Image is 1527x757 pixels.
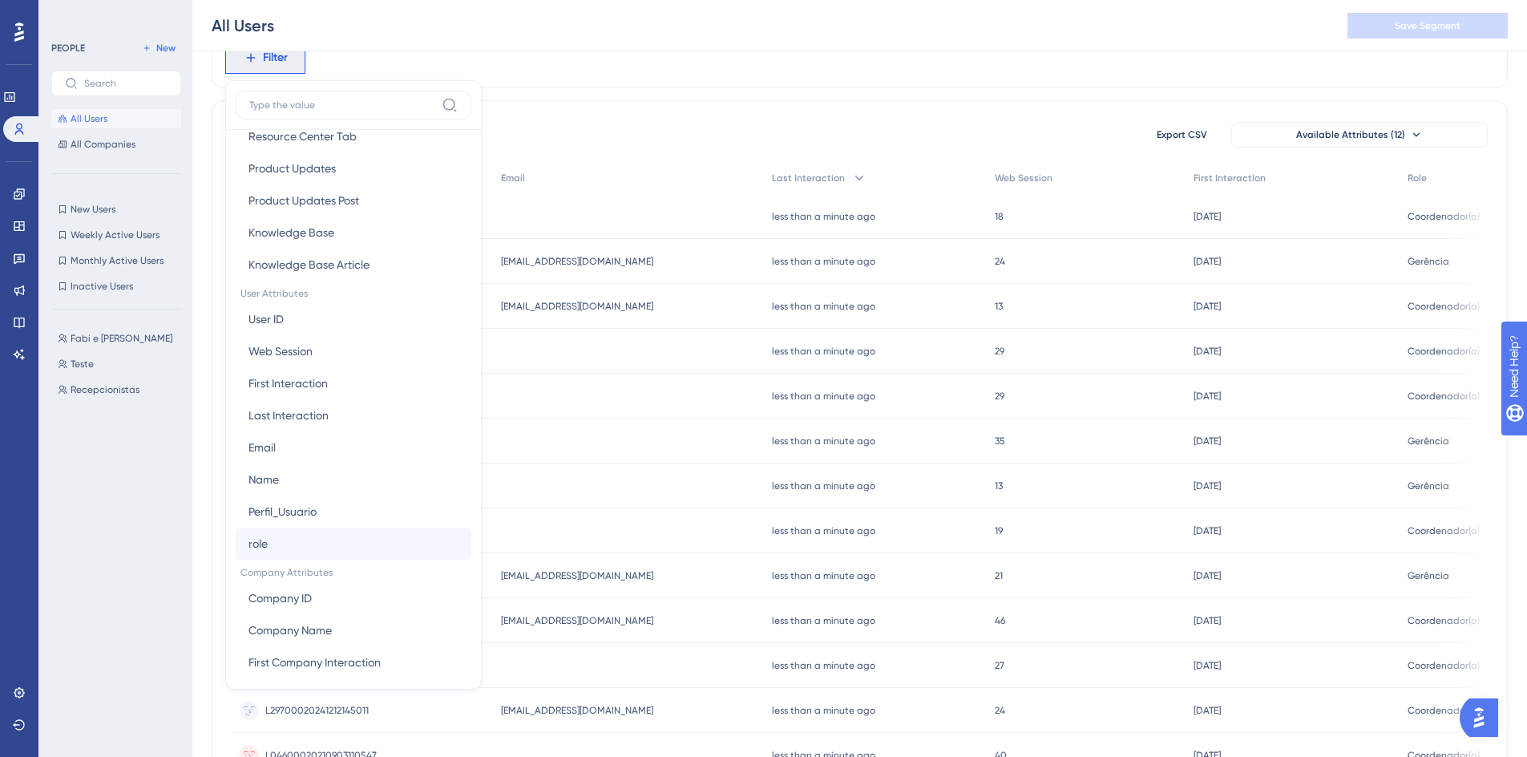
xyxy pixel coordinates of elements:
[501,569,653,582] span: [EMAIL_ADDRESS][DOMAIN_NAME]
[71,254,164,267] span: Monthly Active Users
[248,653,381,672] span: First Company Interaction
[248,127,357,146] span: Resource Center Tab
[995,172,1052,184] span: Web Session
[772,480,875,492] time: less than a minute ago
[248,255,370,274] span: Knowledge Base Article
[236,217,471,249] button: Knowledge Base
[1408,345,1480,358] span: Coordenador(a)
[501,172,525,184] span: Email
[71,138,135,151] span: All Companies
[236,646,471,678] button: First Company Interaction
[236,303,471,335] button: User ID
[1408,704,1480,717] span: Coordenador(a)
[236,431,471,464] button: Email
[995,614,1005,627] span: 46
[772,346,875,357] time: less than a minute ago
[995,524,1003,537] span: 19
[236,582,471,614] button: Company ID
[51,200,181,219] button: New Users
[772,301,875,312] time: less than a minute ago
[265,704,369,717] span: L29700020241212145011
[51,42,85,55] div: PEOPLE
[995,435,1005,447] span: 35
[1194,480,1221,492] time: [DATE]
[236,528,471,560] button: role
[263,48,288,67] span: Filter
[772,705,875,716] time: less than a minute ago
[248,342,313,361] span: Web Session
[236,281,471,303] span: User Attributes
[1194,705,1221,716] time: [DATE]
[1194,301,1221,312] time: [DATE]
[995,659,1004,672] span: 27
[772,172,845,184] span: Last Interaction
[248,470,279,489] span: Name
[248,406,329,425] span: Last Interaction
[1460,694,1508,742] iframe: UserGuiding AI Assistant Launcher
[1408,480,1449,492] span: Gerência
[1194,256,1221,267] time: [DATE]
[772,660,875,671] time: less than a minute ago
[1194,211,1221,222] time: [DATE]
[501,300,653,313] span: [EMAIL_ADDRESS][DOMAIN_NAME]
[249,99,435,111] input: Type the value
[1194,346,1221,357] time: [DATE]
[248,374,328,393] span: First Interaction
[772,615,875,626] time: less than a minute ago
[236,464,471,496] button: Name
[1408,210,1480,223] span: Coordenador(a)
[995,390,1004,403] span: 29
[248,534,268,553] span: role
[51,109,181,128] button: All Users
[236,399,471,431] button: Last Interaction
[1194,570,1221,581] time: [DATE]
[38,4,100,23] span: Need Help?
[995,480,1003,492] span: 13
[995,704,1005,717] span: 24
[71,280,133,293] span: Inactive Users
[51,380,191,399] button: Recepcionistas
[1408,569,1449,582] span: Gerência
[236,120,471,152] button: Resource Center Tab
[51,225,181,245] button: Weekly Active Users
[236,496,471,528] button: Perfil_Usuario
[1231,122,1488,148] button: Available Attributes (12)
[248,621,332,640] span: Company Name
[71,112,107,125] span: All Users
[1408,390,1480,403] span: Coordenador(a)
[236,335,471,367] button: Web Session
[1157,128,1207,141] span: Export CSV
[772,525,875,536] time: less than a minute ago
[212,14,274,37] div: All Users
[51,354,191,374] button: Teste
[772,211,875,222] time: less than a minute ago
[1194,435,1221,447] time: [DATE]
[501,704,653,717] span: [EMAIL_ADDRESS][DOMAIN_NAME]
[248,589,312,608] span: Company ID
[71,383,139,396] span: Recepcionistas
[772,256,875,267] time: less than a minute ago
[1347,13,1508,38] button: Save Segment
[84,78,168,89] input: Search
[51,251,181,270] button: Monthly Active Users
[136,38,181,58] button: New
[995,345,1004,358] span: 29
[501,614,653,627] span: [EMAIL_ADDRESS][DOMAIN_NAME]
[1141,122,1222,148] button: Export CSV
[1408,614,1480,627] span: Coordenador(a)
[995,210,1004,223] span: 18
[248,223,334,242] span: Knowledge Base
[772,570,875,581] time: less than a minute ago
[236,152,471,184] button: Product Updates
[248,159,336,178] span: Product Updates
[1194,172,1266,184] span: First Interaction
[1408,524,1480,537] span: Coordenador(a)
[1296,128,1405,141] span: Available Attributes (12)
[995,300,1003,313] span: 13
[236,560,471,582] span: Company Attributes
[1395,19,1460,32] span: Save Segment
[236,249,471,281] button: Knowledge Base Article
[995,569,1003,582] span: 21
[1408,435,1449,447] span: Gerência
